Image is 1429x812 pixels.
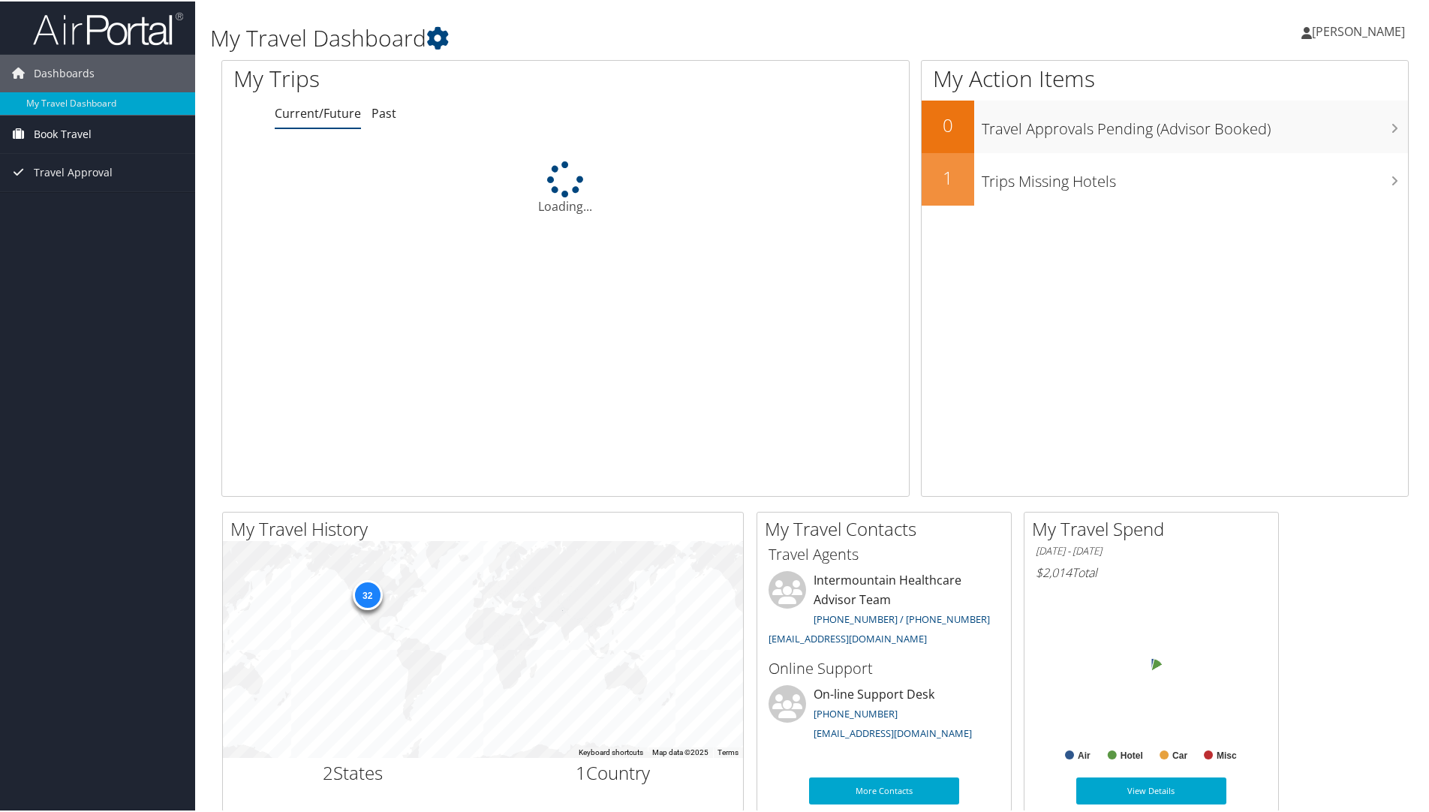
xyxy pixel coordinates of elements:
h2: Country [495,759,733,784]
a: [PERSON_NAME] [1301,8,1420,53]
h2: States [234,759,472,784]
li: On-line Support Desk [761,684,1007,745]
a: 1Trips Missing Hotels [922,152,1408,204]
span: 2 [323,759,333,783]
h6: Total [1036,563,1267,579]
span: Map data ©2025 [652,747,708,755]
h3: Trips Missing Hotels [982,162,1408,191]
a: [EMAIL_ADDRESS][DOMAIN_NAME] [769,630,927,644]
h2: My Travel Spend [1032,515,1278,540]
h2: 1 [922,164,974,189]
span: Dashboards [34,53,95,91]
a: Current/Future [275,104,361,120]
text: Misc [1217,749,1237,759]
a: Terms (opens in new tab) [718,747,739,755]
button: Keyboard shortcuts [579,746,643,756]
a: More Contacts [809,776,959,803]
div: Loading... [222,160,909,214]
h2: My Travel History [230,515,743,540]
span: [PERSON_NAME] [1312,22,1405,38]
span: Book Travel [34,114,92,152]
a: [PHONE_NUMBER] / [PHONE_NUMBER] [814,611,990,624]
a: Past [372,104,396,120]
h3: Online Support [769,657,1000,678]
text: Air [1078,749,1091,759]
a: [PHONE_NUMBER] [814,705,898,719]
h1: My Action Items [922,62,1408,93]
h3: Travel Agents [769,543,1000,564]
h6: [DATE] - [DATE] [1036,543,1267,557]
text: Hotel [1121,749,1143,759]
span: $2,014 [1036,563,1072,579]
img: Google [227,737,276,756]
span: 1 [576,759,586,783]
img: airportal-logo.png [33,10,183,45]
h1: My Trips [233,62,612,93]
a: [EMAIL_ADDRESS][DOMAIN_NAME] [814,725,972,738]
a: Open this area in Google Maps (opens a new window) [227,737,276,756]
h1: My Travel Dashboard [210,21,1017,53]
span: Travel Approval [34,152,113,190]
h2: My Travel Contacts [765,515,1011,540]
h2: 0 [922,111,974,137]
div: 32 [352,578,382,608]
a: View Details [1076,776,1226,803]
h3: Travel Approvals Pending (Advisor Booked) [982,110,1408,138]
text: Car [1172,749,1187,759]
li: Intermountain Healthcare Advisor Team [761,570,1007,650]
a: 0Travel Approvals Pending (Advisor Booked) [922,99,1408,152]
